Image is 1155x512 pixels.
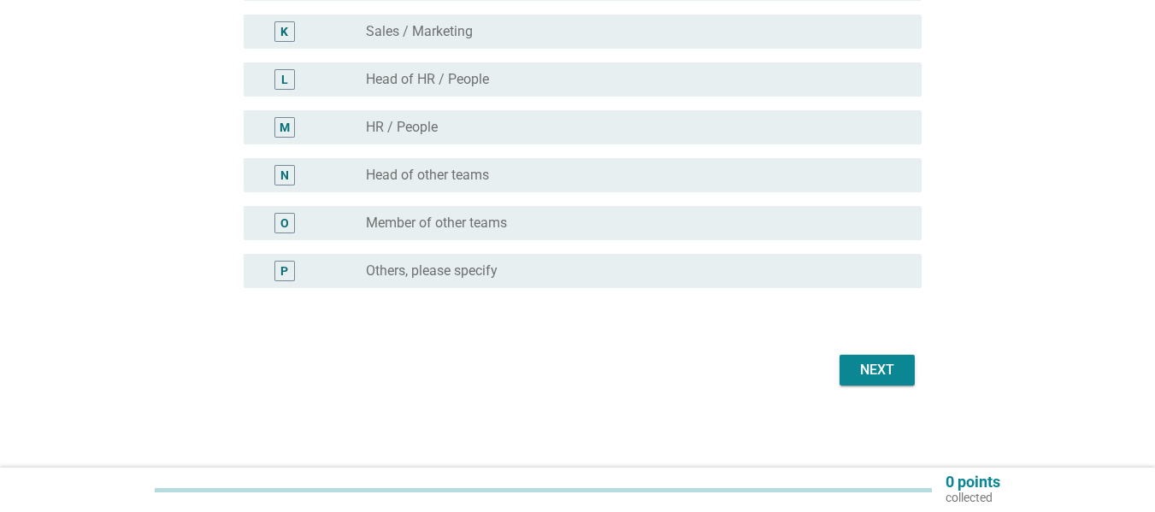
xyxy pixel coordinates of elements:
div: P [280,262,288,280]
div: K [280,23,288,41]
div: Next [853,360,901,380]
label: Sales / Marketing [366,23,473,40]
p: 0 points [946,474,1000,490]
button: Next [840,355,915,385]
div: O [280,215,289,232]
div: N [280,167,289,185]
label: Head of HR / People [366,71,489,88]
p: collected [946,490,1000,505]
label: Member of other teams [366,215,507,232]
label: Others, please specify [366,262,498,280]
label: HR / People [366,119,438,136]
div: L [281,71,288,89]
label: Head of other teams [366,167,489,184]
div: M [280,119,290,137]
